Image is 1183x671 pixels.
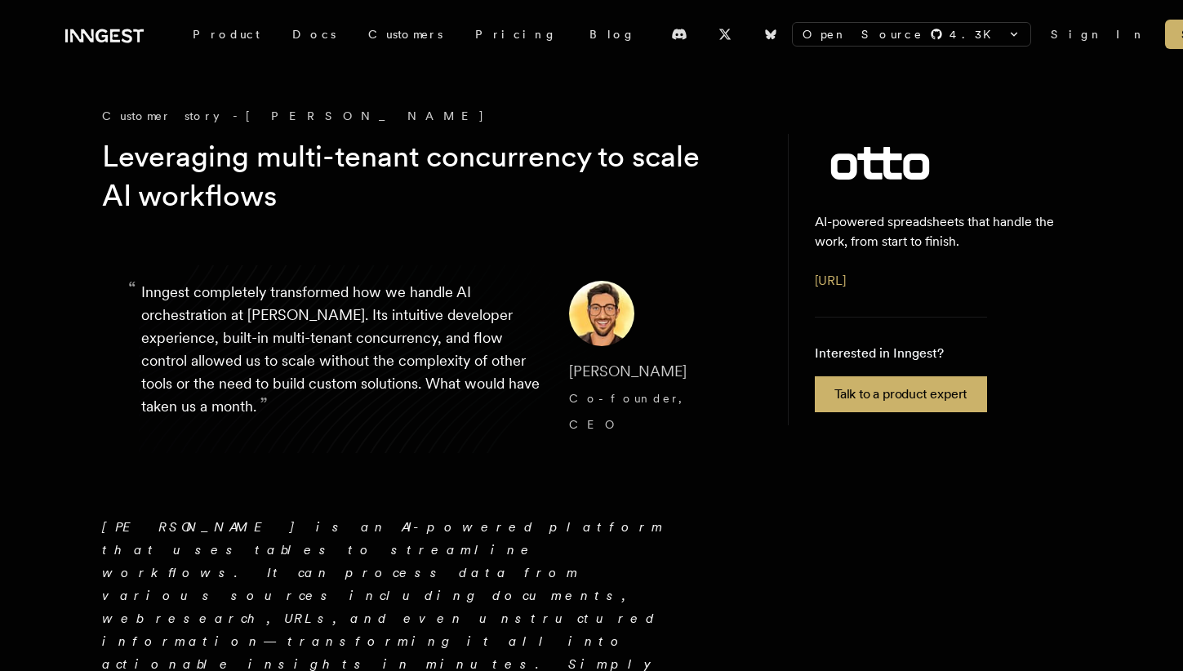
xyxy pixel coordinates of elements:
[141,281,543,438] p: Inngest completely transformed how we handle AI orchestration at [PERSON_NAME]. Its intuitive dev...
[815,147,945,180] img: Otto's logo
[815,376,987,412] a: Talk to a product expert
[573,20,652,49] a: Blog
[815,344,987,363] p: Interested in Inngest?
[352,20,459,49] a: Customers
[569,281,634,346] img: Image of Sully Omar
[815,273,846,288] a: [URL]
[128,284,136,294] span: “
[661,21,697,47] a: Discord
[707,21,743,47] a: X
[176,20,276,49] div: Product
[569,362,687,380] span: [PERSON_NAME]
[102,137,729,216] h1: Leveraging multi-tenant concurrency to scale AI workflows
[1051,26,1145,42] a: Sign In
[950,26,1001,42] span: 4.3 K
[753,21,789,47] a: Bluesky
[260,393,268,416] span: ”
[459,20,573,49] a: Pricing
[102,108,755,124] div: Customer story - [PERSON_NAME]
[803,26,923,42] span: Open Source
[815,212,1056,251] p: AI-powered spreadsheets that handle the work, from start to finish.
[276,20,352,49] a: Docs
[569,392,697,431] span: Co-founder, CEO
